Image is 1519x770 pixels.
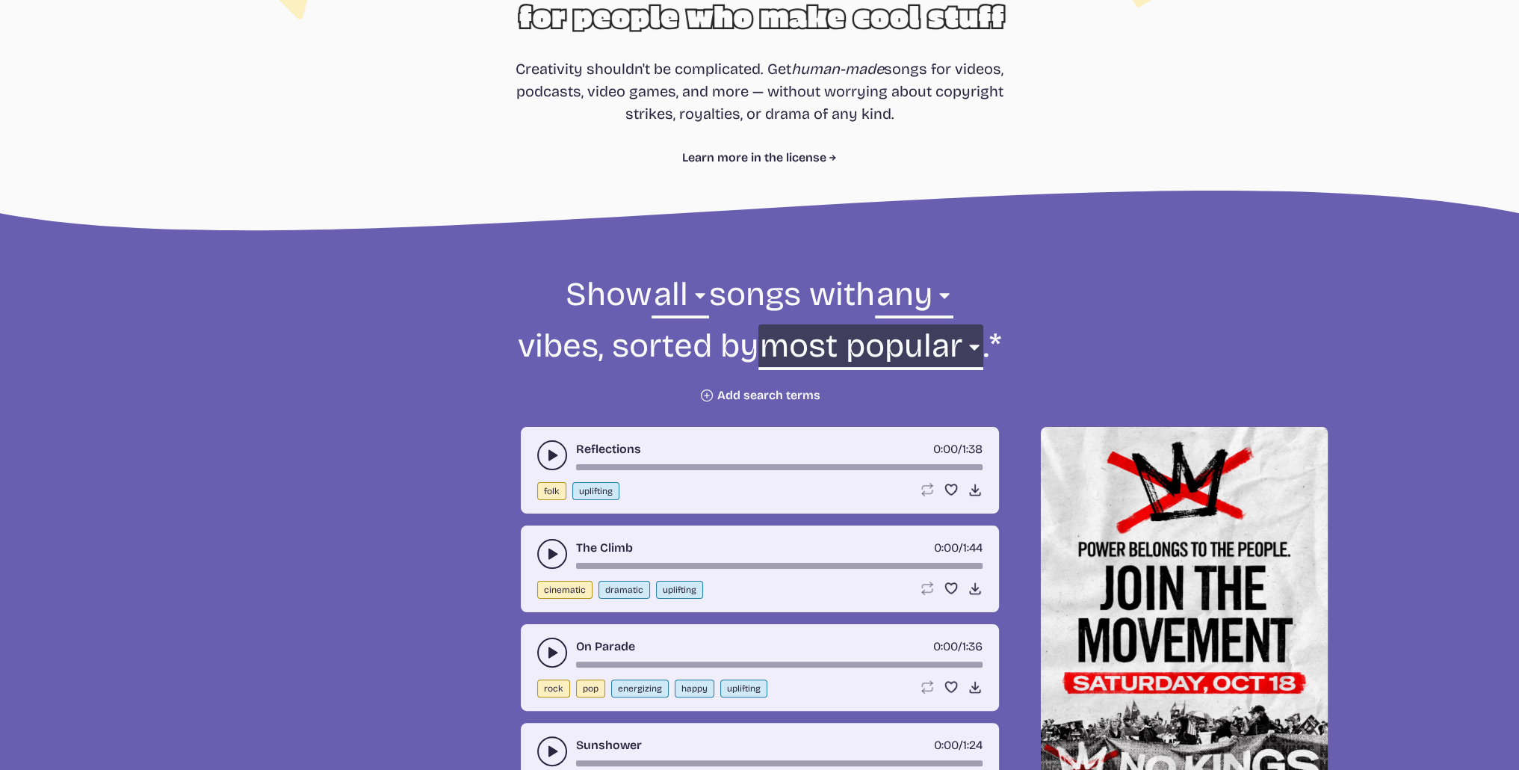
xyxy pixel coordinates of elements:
[576,760,983,766] div: song-time-bar
[758,324,983,376] select: sorting
[576,736,642,754] a: Sunshower
[576,464,983,470] div: song-time-bar
[934,736,983,754] div: /
[944,482,959,497] button: Favorite
[656,581,703,599] button: uplifting
[791,60,884,78] i: human-made
[516,58,1004,125] p: Creativity shouldn't be complicated. Get songs for videos, podcasts, video games, and more — with...
[675,680,714,697] button: happy
[353,273,1166,403] form: Show songs with vibes, sorted by .
[944,680,959,694] button: Favorite
[537,482,566,500] button: folk
[920,581,935,596] button: Loop
[537,680,570,697] button: rock
[963,540,983,555] span: 1:44
[537,638,567,668] button: play-pause toggle
[537,440,567,470] button: play-pause toggle
[934,738,959,752] span: timer
[576,638,635,656] a: On Parade
[720,680,767,697] button: uplifting
[934,540,959,555] span: timer
[576,539,633,557] a: The Climb
[611,680,669,697] button: energizing
[920,482,935,497] button: Loop
[576,680,605,697] button: pop
[576,563,983,569] div: song-time-bar
[576,662,983,668] div: song-time-bar
[920,680,935,694] button: Loop
[962,639,983,653] span: 1:36
[682,149,837,167] a: Learn more in the license
[598,581,650,599] button: dramatic
[944,581,959,596] button: Favorite
[537,539,567,569] button: play-pause toggle
[933,638,983,656] div: /
[537,581,593,599] button: cinematic
[652,273,708,324] select: genre
[537,736,567,766] button: play-pause toggle
[875,273,953,324] select: vibe
[572,482,619,500] button: uplifting
[933,440,983,458] div: /
[962,442,983,456] span: 1:38
[934,539,983,557] div: /
[576,440,641,458] a: Reflections
[963,738,983,752] span: 1:24
[933,639,958,653] span: timer
[699,388,820,403] button: Add search terms
[933,442,958,456] span: timer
